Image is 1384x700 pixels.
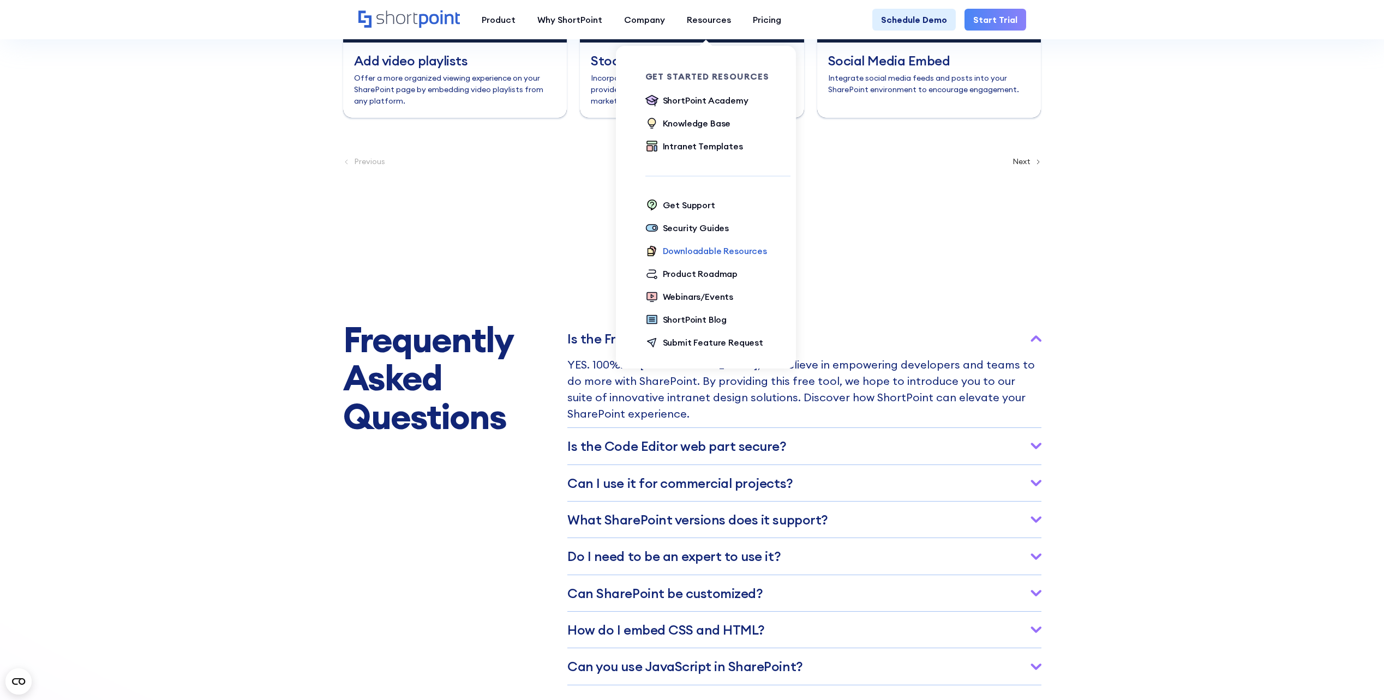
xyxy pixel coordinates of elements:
[872,9,956,31] a: Schedule Demo
[354,53,556,68] h3: Add video playlists
[567,549,781,563] h3: Do I need﻿ to be an expert to use it?
[567,439,786,453] h3: Is the Code Editor web part secure?
[567,357,1041,444] p: YES. 100%. At [GEOGRAPHIC_DATA], we believe in empowering developers and teams to do more with Sh...
[645,313,727,327] a: ShortPoint Blog
[645,267,738,281] a: Product Roadmap
[663,117,731,130] div: Knowledge Base
[676,9,742,31] a: Resources
[645,221,729,236] a: Security Guides
[567,659,802,673] h3: Can you use JavaScript in SharePoint?
[645,72,790,81] div: Get Started Resources
[343,158,385,165] div: Previous
[828,53,1030,68] h3: Social Media Embed
[645,244,767,258] a: Downloadable Resources
[964,9,1026,31] a: Start Trial
[343,321,513,436] h2: Frequently Asked Questions
[645,336,763,350] a: Submit Feature Request
[567,331,772,346] h3: Is the Free Co﻿de Editor truly free?
[358,10,460,29] a: Home
[645,140,743,154] a: Intranet Templates
[753,13,781,26] div: Pricing
[537,13,602,26] div: Why ShortPoint
[663,336,763,349] div: Submit Feature Request
[663,140,743,153] div: Intranet Templates
[828,73,1030,95] p: Integrate social media feeds and posts into your SharePoint environment to encourage engagement.
[1012,158,1041,165] div: Next
[624,13,665,26] div: Company
[663,313,727,326] div: ShortPoint Blog
[5,668,32,695] button: Open CMP widget
[567,623,765,637] h3: How do I embed CSS and HTML?
[663,198,715,212] div: Get Support
[663,267,738,280] div: Product Roadmap
[567,586,763,600] h3: Can SharePoint be customized?
[645,117,731,131] a: Knowledge Base
[613,9,676,31] a: Company
[687,13,731,26] div: Resources
[354,73,556,107] p: Offer a more organized viewing experience on your SharePoint page by embedding video playlists fr...
[591,73,793,107] p: Incorporate stock market widgets to your page to provide real-time monitoring of trending stocks ...
[645,290,734,304] a: Webinars/Events
[742,9,792,31] a: Pricing
[663,244,767,257] div: Downloadable Resources
[663,94,748,107] div: ShortPoint Academy
[663,290,734,303] div: Webinars/Events
[567,512,828,527] h3: What SharePoint versions does it support?
[471,9,526,31] a: Product
[1188,574,1384,700] iframe: Chat Widget
[645,94,748,108] a: ShortPoint Academy
[482,13,516,26] div: Product
[645,198,715,213] a: Get Support
[567,476,793,490] h3: Ca﻿n I use it for commercial projects?
[526,9,613,31] a: Why ShortPoint
[663,221,729,234] div: Security Guides
[591,53,793,68] h3: Stock Widgets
